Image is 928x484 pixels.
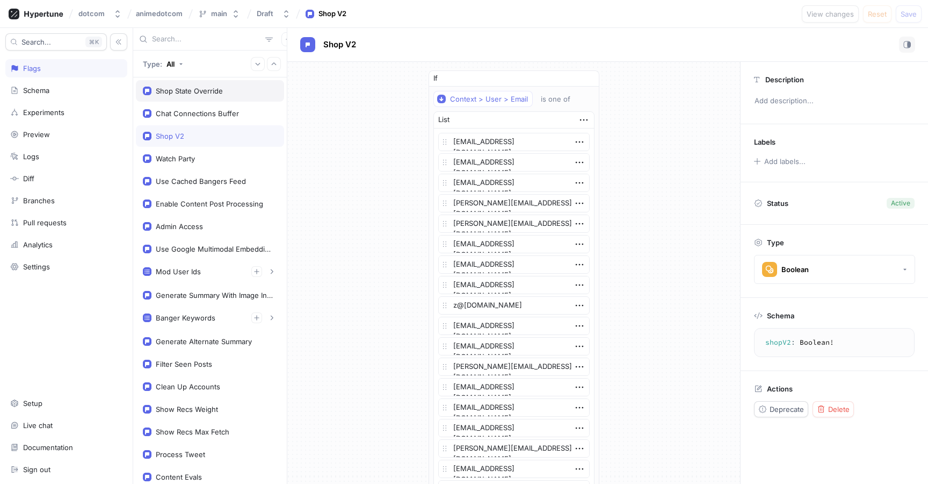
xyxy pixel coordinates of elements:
div: Draft [257,9,273,18]
textarea: [PERSON_NAME][EMAIL_ADDRESS][DOMAIN_NAME] [438,194,590,212]
a: Documentation [5,438,127,457]
button: Type: All [139,54,187,73]
button: Expand all [251,57,265,71]
textarea: [EMAIL_ADDRESS][DOMAIN_NAME] [438,174,590,192]
p: If [433,73,438,84]
div: Shop V2 [318,9,346,19]
textarea: [PERSON_NAME][EMAIL_ADDRESS][DOMAIN_NAME] [438,439,590,458]
div: Admin Access [156,222,203,231]
div: Clean Up Accounts [156,382,220,391]
textarea: shopV2: Boolean! [759,333,910,352]
p: Description [765,75,804,84]
textarea: [EMAIL_ADDRESS][DOMAIN_NAME] [438,276,590,294]
p: Add description... [750,92,919,110]
p: Status [767,196,788,211]
span: Delete [828,406,850,412]
p: Schema [767,311,794,320]
p: Type [767,238,784,247]
button: Draft [252,5,295,23]
textarea: [PERSON_NAME][EMAIL_ADDRESS][DOMAIN_NAME] [438,358,590,376]
textarea: [EMAIL_ADDRESS][DOMAIN_NAME] [438,235,590,253]
span: View changes [807,11,854,17]
div: Show Recs Max Fetch [156,428,229,436]
textarea: z@[DOMAIN_NAME] [438,296,590,315]
div: K [85,37,102,47]
button: Deprecate [754,401,808,417]
button: Search...K [5,33,107,51]
div: Pull requests [23,218,67,227]
span: Search... [21,39,51,45]
button: Delete [813,401,854,417]
div: main [211,9,227,18]
textarea: [EMAIL_ADDRESS][DOMAIN_NAME] [438,133,590,151]
textarea: [EMAIL_ADDRESS][DOMAIN_NAME] [438,317,590,335]
span: animedotcom [136,10,183,17]
div: Content Evals [156,473,202,481]
div: Sign out [23,465,50,474]
button: View changes [802,5,859,23]
textarea: [EMAIL_ADDRESS][DOMAIN_NAME] [438,419,590,437]
div: Shop State Override [156,87,223,95]
button: Add labels... [750,154,808,168]
span: Deprecate [770,406,804,412]
div: Generate Summary With Image Input [156,291,273,300]
div: Context > User > Email [450,95,528,104]
button: Reset [863,5,891,23]
div: Enable Content Post Processing [156,200,263,208]
div: Add labels... [764,158,806,165]
textarea: [EMAIL_ADDRESS][DOMAIN_NAME] [438,398,590,417]
div: Schema [23,86,49,95]
textarea: [PERSON_NAME][EMAIL_ADDRESS][DOMAIN_NAME] [438,215,590,233]
button: Context > User > Email [433,91,533,107]
p: Labels [754,138,775,146]
div: Branches [23,196,55,205]
div: Banger Keywords [156,314,215,322]
div: Use Cached Bangers Feed [156,177,246,186]
textarea: [EMAIL_ADDRESS][DOMAIN_NAME] [438,460,590,478]
div: Live chat [23,421,53,430]
textarea: [EMAIL_ADDRESS][DOMAIN_NAME] [438,153,590,172]
p: Actions [767,385,793,393]
div: Boolean [781,265,809,274]
div: is one of [541,95,570,104]
div: Experiments [23,108,64,117]
button: is one of [536,91,586,107]
div: Preview [23,130,50,139]
button: dotcom [74,5,126,23]
div: List [438,115,450,125]
textarea: [EMAIL_ADDRESS][DOMAIN_NAME] [438,378,590,396]
textarea: [EMAIL_ADDRESS][DOMAIN_NAME] [438,337,590,355]
div: Filter Seen Posts [156,360,212,368]
div: Flags [23,64,41,73]
div: Process Tweet [156,450,205,459]
div: Shop V2 [156,132,184,140]
button: main [194,5,244,23]
div: Watch Party [156,154,195,163]
div: Analytics [23,240,53,249]
div: dotcom [78,9,105,18]
p: Type: [143,60,162,68]
span: Reset [868,11,887,17]
div: Show Recs Weight [156,405,218,414]
div: Mod User Ids [156,267,201,276]
div: Setup [23,399,42,408]
div: Chat Connections Buffer [156,109,239,118]
button: Save [896,5,922,23]
button: Boolean [754,255,915,284]
textarea: [EMAIL_ADDRESS][DOMAIN_NAME] [438,255,590,274]
span: Shop V2 [323,40,356,49]
div: Active [891,198,910,208]
button: Collapse all [267,57,281,71]
input: Search... [152,34,261,45]
div: Logs [23,152,39,161]
span: Save [901,11,917,17]
div: Generate Alternate Summary [156,337,252,346]
div: Settings [23,262,50,271]
div: Documentation [23,443,73,452]
div: Use Google Multimodal Embeddings [156,245,273,253]
div: Diff [23,174,34,183]
div: All [166,60,175,68]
